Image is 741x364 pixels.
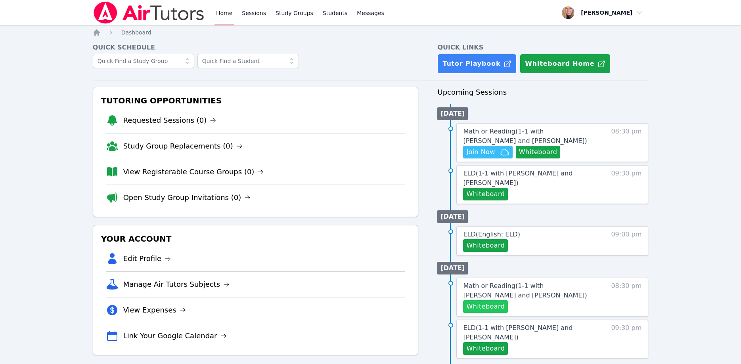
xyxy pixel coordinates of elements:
input: Quick Find a Study Group [93,54,194,68]
a: Manage Air Tutors Subjects [123,279,230,290]
span: 09:30 pm [611,169,641,200]
a: Math or Reading(1-1 with [PERSON_NAME] and [PERSON_NAME]) [463,127,597,146]
nav: Breadcrumb [93,29,649,36]
button: Whiteboard [463,188,508,200]
span: 08:30 pm [611,281,641,313]
a: View Registerable Course Groups (0) [123,166,264,177]
span: ELD ( 1-1 with [PERSON_NAME] and [PERSON_NAME] ) [463,170,573,187]
button: Whiteboard [463,342,508,355]
li: [DATE] [437,210,468,223]
a: Tutor Playbook [437,54,517,74]
span: 09:30 pm [611,323,641,355]
button: Whiteboard [463,239,508,252]
a: Requested Sessions (0) [123,115,216,126]
button: Whiteboard [516,146,561,158]
button: Join Now [463,146,512,158]
h3: Your Account [100,232,412,246]
li: [DATE] [437,107,468,120]
a: Edit Profile [123,253,171,264]
span: Messages [357,9,384,17]
a: Open Study Group Invitations (0) [123,192,251,203]
span: 08:30 pm [611,127,641,158]
h4: Quick Links [437,43,648,52]
a: View Expenses [123,305,186,316]
a: Link Your Google Calendar [123,330,227,341]
a: ELD(1-1 with [PERSON_NAME] and [PERSON_NAME]) [463,323,597,342]
span: Math or Reading ( 1-1 with [PERSON_NAME] and [PERSON_NAME] ) [463,282,587,299]
a: Dashboard [121,29,151,36]
span: Math or Reading ( 1-1 with [PERSON_NAME] and [PERSON_NAME] ) [463,128,587,145]
a: Math or Reading(1-1 with [PERSON_NAME] and [PERSON_NAME]) [463,281,597,300]
input: Quick Find a Student [197,54,299,68]
span: ELD ( English: ELD ) [463,231,520,238]
a: ELD(1-1 with [PERSON_NAME] and [PERSON_NAME]) [463,169,597,188]
h3: Tutoring Opportunities [100,93,412,108]
a: ELD(English: ELD) [463,230,520,239]
h4: Quick Schedule [93,43,419,52]
button: Whiteboard Home [520,54,611,74]
a: Study Group Replacements (0) [123,141,243,152]
span: 09:00 pm [611,230,641,252]
h3: Upcoming Sessions [437,87,648,98]
span: Join Now [466,147,495,157]
li: [DATE] [437,262,468,274]
span: ELD ( 1-1 with [PERSON_NAME] and [PERSON_NAME] ) [463,324,573,341]
img: Air Tutors [93,2,205,24]
button: Whiteboard [463,300,508,313]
